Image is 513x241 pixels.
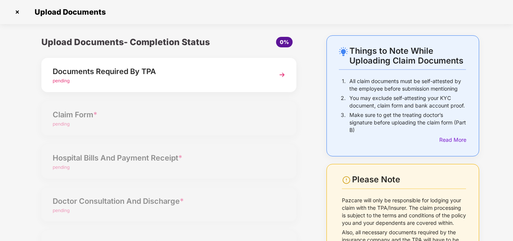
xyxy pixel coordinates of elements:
div: Upload Documents- Completion Status [41,35,211,49]
span: 0% [280,39,289,45]
div: Read More [439,136,466,144]
div: Documents Required By TPA [53,65,266,77]
div: Please Note [352,174,466,185]
span: pending [53,78,70,83]
p: You may exclude self-attesting your KYC document, claim form and bank account proof. [349,94,466,109]
img: svg+xml;base64,PHN2ZyBpZD0iV2FybmluZ18tXzI0eDI0IiBkYXRhLW5hbWU9Ildhcm5pbmcgLSAyNHgyNCIgeG1sbnM9Im... [342,176,351,185]
p: 1. [342,77,346,92]
span: Upload Documents [27,8,109,17]
p: 3. [341,111,346,134]
img: svg+xml;base64,PHN2ZyBpZD0iTmV4dCIgeG1sbnM9Imh0dHA6Ly93d3cudzMub3JnLzIwMDAvc3ZnIiB3aWR0aD0iMzYiIG... [275,68,289,82]
p: Pazcare will only be responsible for lodging your claim with the TPA/Insurer. The claim processin... [342,197,466,227]
p: All claim documents must be self-attested by the employee before submission mentioning [349,77,466,92]
p: 2. [341,94,346,109]
img: svg+xml;base64,PHN2ZyBpZD0iQ3Jvc3MtMzJ4MzIiIHhtbG5zPSJodHRwOi8vd3d3LnczLm9yZy8yMDAwL3N2ZyIgd2lkdG... [11,6,23,18]
p: Make sure to get the treating doctor’s signature before uploading the claim form (Part B) [349,111,466,134]
img: svg+xml;base64,PHN2ZyB4bWxucz0iaHR0cDovL3d3dy53My5vcmcvMjAwMC9zdmciIHdpZHRoPSIyNC4wOTMiIGhlaWdodD... [339,47,348,56]
div: Things to Note While Uploading Claim Documents [349,46,466,65]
